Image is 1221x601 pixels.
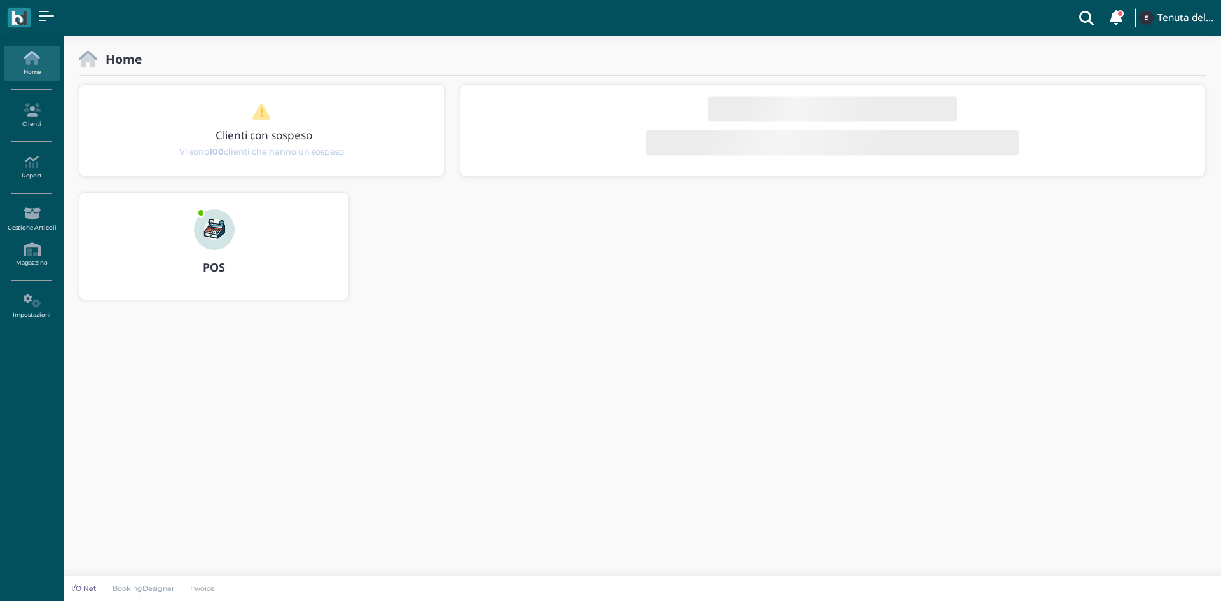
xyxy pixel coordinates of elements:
a: ... POS [79,192,349,315]
a: Magazzino [4,237,59,272]
img: ... [1139,11,1153,25]
b: POS [203,259,225,275]
a: ... Tenuta del Barco [1137,3,1213,33]
a: Gestione Articoli [4,202,59,237]
h2: Home [97,52,142,66]
a: Home [4,46,59,81]
a: Clienti [4,98,59,133]
h3: Clienti con sospeso [106,129,422,141]
iframe: Help widget launcher [1131,562,1210,590]
a: Report [4,150,59,185]
h4: Tenuta del Barco [1157,13,1213,24]
a: Impostazioni [4,289,59,324]
a: Clienti con sospeso Vi sono100clienti che hanno un sospeso [104,103,419,158]
img: logo [11,11,26,25]
b: 100 [209,147,224,156]
div: 1 / 1 [79,85,444,176]
img: ... [194,209,235,250]
span: Vi sono clienti che hanno un sospeso [179,146,344,158]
